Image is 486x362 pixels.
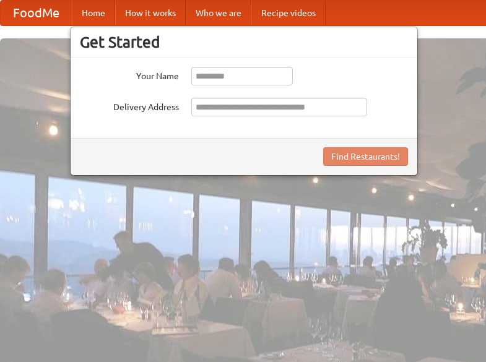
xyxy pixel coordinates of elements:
[323,147,408,166] button: Find Restaurants!
[251,1,326,25] a: Recipe videos
[1,1,72,25] a: FoodMe
[72,1,115,25] a: Home
[80,98,179,113] label: Delivery Address
[115,1,186,25] a: How it works
[186,1,251,25] a: Who we are
[80,33,408,51] h3: Get Started
[80,67,179,82] label: Your Name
